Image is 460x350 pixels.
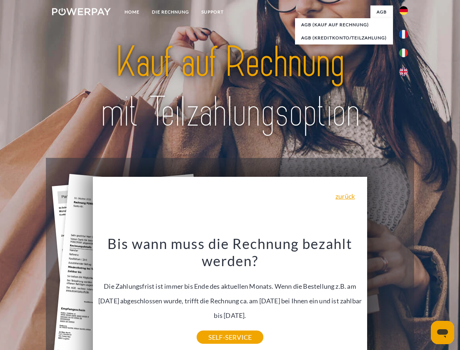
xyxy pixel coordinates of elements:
[295,18,393,31] a: AGB (Kauf auf Rechnung)
[197,331,263,344] a: SELF-SERVICE
[399,30,408,39] img: fr
[431,321,454,344] iframe: Schaltfläche zum Öffnen des Messaging-Fensters
[370,5,393,19] a: agb
[118,5,146,19] a: Home
[295,31,393,44] a: AGB (Kreditkonto/Teilzahlung)
[97,235,363,337] div: Die Zahlungsfrist ist immer bis Ende des aktuellen Monats. Wenn die Bestellung z.B. am [DATE] abg...
[335,193,355,199] a: zurück
[195,5,230,19] a: SUPPORT
[70,35,390,140] img: title-powerpay_de.svg
[146,5,195,19] a: DIE RECHNUNG
[52,8,111,15] img: logo-powerpay-white.svg
[97,235,363,270] h3: Bis wann muss die Rechnung bezahlt werden?
[399,6,408,15] img: de
[399,48,408,57] img: it
[399,67,408,76] img: en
